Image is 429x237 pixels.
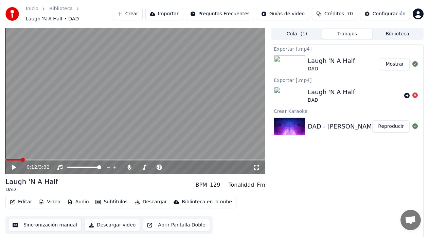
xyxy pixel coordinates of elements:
div: DAD [5,186,58,193]
div: Crear Karaoke [271,107,423,115]
button: Guías de video [257,8,309,20]
div: Configuración [373,11,406,17]
button: Biblioteca [372,29,423,39]
img: youka [5,7,19,21]
div: DAD [308,97,355,104]
button: Video [36,197,63,207]
button: Trabajos [322,29,372,39]
div: Exportar [.mp4] [271,45,423,53]
span: ( 1 ) [300,31,307,37]
a: Inicio [26,5,38,12]
button: Descargar [132,197,170,207]
button: Preguntas Frecuentes [186,8,254,20]
span: 70 [347,11,353,17]
span: Créditos [324,11,344,17]
button: Descargar video [84,219,140,231]
button: Configuración [360,8,410,20]
div: 129 [210,181,220,189]
button: Reproducir [372,120,410,133]
button: Crear [113,8,143,20]
button: Abrir Pantalla Doble [143,219,210,231]
div: BPM [195,181,207,189]
button: Editar [7,197,35,207]
button: Mostrar [380,58,410,70]
div: DAD [308,66,355,72]
div: DAD - [PERSON_NAME] 'N A Half [308,122,407,131]
div: / [26,164,43,171]
nav: breadcrumb [26,5,113,22]
span: Laugh 'N A Half • DAD [26,16,79,22]
a: Öppna chatt [400,210,421,230]
button: Sincronización manual [8,219,82,231]
div: Fm [257,181,265,189]
div: Laugh 'N A Half [5,177,58,186]
div: Biblioteca en la nube [182,199,232,205]
div: Exportar [.mp4] [271,76,423,84]
div: Laugh 'N A Half [308,87,355,97]
button: Créditos70 [312,8,357,20]
button: Subtítulos [93,197,130,207]
span: 3:32 [39,164,49,171]
div: Laugh 'N A Half [308,56,355,66]
button: Cola [272,29,322,39]
a: Biblioteca [49,5,73,12]
span: 0:12 [26,164,37,171]
button: Audio [65,197,92,207]
button: Importar [145,8,183,20]
div: Tonalidad [228,181,254,189]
